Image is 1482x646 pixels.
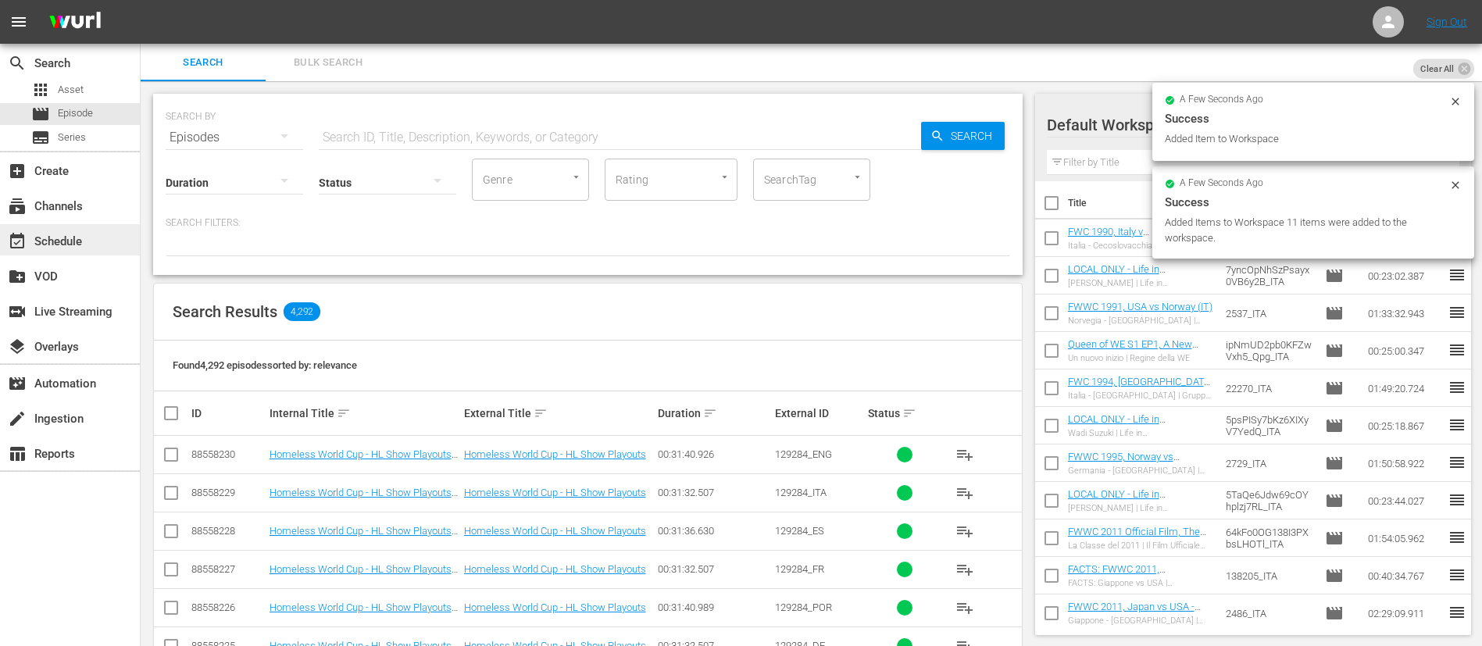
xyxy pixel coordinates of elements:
[1220,557,1319,594] td: 138205_ITA
[775,525,824,537] span: 129284_ES
[31,80,50,99] span: Asset
[1362,257,1448,294] td: 00:23:02.387
[191,601,265,613] div: 88558226
[1165,215,1445,246] div: Added Items to Workspace 11 items were added to the workspace.
[1068,413,1190,448] a: LOCAL ONLY - Life in [GEOGRAPHIC_DATA], Wadi Suzuki (IT)
[8,374,27,393] span: Automation
[534,406,548,420] span: sort
[1220,294,1319,332] td: 2537_ITA
[1068,316,1214,326] div: Norvegia - [GEOGRAPHIC_DATA] | Finale | Coppa del Mondo Femminile FIFA, Cina PR 1991 | Match comp...
[717,170,732,184] button: Open
[1362,444,1448,482] td: 01:50:58.922
[270,563,458,587] a: Homeless World Cup - HL Show Playouts (FR)
[173,302,277,321] span: Search Results
[1362,557,1448,594] td: 00:40:34.767
[8,337,27,356] span: Overlays
[1220,482,1319,519] td: 5TaQe6Jdw69cOYhplzj7RL_ITA
[1165,193,1462,212] div: Success
[1413,59,1462,79] span: Clear All
[946,474,984,512] button: playlist_add
[270,448,458,472] a: Homeless World Cup - HL Show Playouts (EN)
[8,409,27,428] span: Ingestion
[8,267,27,286] span: VOD
[945,122,1005,150] span: Search
[1362,519,1448,557] td: 01:54:05.962
[658,448,770,460] div: 00:31:40.926
[1325,304,1344,323] span: Episode
[1448,566,1466,584] span: reorder
[1068,278,1214,288] div: [PERSON_NAME] | Life in [GEOGRAPHIC_DATA]
[1068,353,1214,363] div: Un nuovo inizio | Regine della WE
[8,162,27,180] span: Create
[191,525,265,537] div: 88558228
[275,54,381,72] span: Bulk Search
[464,601,646,613] a: Homeless World Cup - HL Show Playouts
[8,54,27,73] span: Search
[955,598,974,617] span: playlist_add
[1068,616,1214,626] div: Giappone - [GEOGRAPHIC_DATA] | Finale | Coppa del Mondo Femminile FIFA, [GEOGRAPHIC_DATA] 2011 | ...
[1220,594,1319,632] td: 2486_ITA
[775,448,832,460] span: 129284_ENG
[1047,103,1444,147] div: Default Workspace
[464,525,646,537] a: Homeless World Cup - HL Show Playouts
[1325,566,1344,585] span: Episode
[166,216,1010,230] p: Search Filters:
[658,487,770,498] div: 00:31:32.507
[191,487,265,498] div: 88558229
[464,487,646,498] a: Homeless World Cup - HL Show Playouts
[1220,369,1319,407] td: 22270_ITA
[1068,526,1206,549] a: FWWC 2011 Official Film, The Class of 2011 (IT)
[58,130,86,145] span: Series
[1362,294,1448,332] td: 01:33:32.943
[8,302,27,321] span: Live Streaming
[1220,257,1319,294] td: 7yncOpNhSzPsayx0VB6y2B_ITA
[1068,428,1214,438] div: Wadi Suzuki | Life in [GEOGRAPHIC_DATA]
[946,512,984,550] button: playlist_add
[166,116,303,159] div: Episodes
[8,444,27,463] span: Reports
[658,563,770,575] div: 00:31:32.507
[1068,391,1214,401] div: Italia - [GEOGRAPHIC_DATA] | Gruppo E | Coppa del Mondo FIFA USA 1994 | Match completo
[1325,529,1344,548] span: Episode
[1180,94,1263,106] span: a few seconds ago
[1068,488,1166,523] a: LOCAL ONLY - Life in [GEOGRAPHIC_DATA], [PERSON_NAME] (IT)
[775,601,832,613] span: 129284_POR
[58,82,84,98] span: Asset
[1448,266,1466,284] span: reorder
[1220,332,1319,369] td: ipNmUD2pb0KFZwVxh5_Qpg_ITA
[1448,491,1466,509] span: reorder
[1068,451,1184,486] a: FWWC 1995, Norway vs Germany, Final - FMR New Commentary (IT)
[8,232,27,251] span: Schedule
[58,105,93,121] span: Episode
[569,170,584,184] button: Open
[1068,601,1201,624] a: FWWC 2011, Japan vs USA - new commentary (IT)
[9,12,28,31] span: menu
[1448,416,1466,434] span: reorder
[1068,226,1194,261] a: FWC 1990, Italy v [GEOGRAPHIC_DATA], Group Stage - FMR (IT)
[1448,378,1466,397] span: reorder
[270,487,458,510] a: Homeless World Cup - HL Show Playouts (IT)
[921,122,1005,150] button: Search
[1068,301,1212,312] a: FWWC 1991, USA vs Norway (IT)
[1325,604,1344,623] span: Episode
[270,525,458,548] a: Homeless World Cup - HL Show Playouts (ES)
[1220,444,1319,482] td: 2729_ITA
[1448,603,1466,622] span: reorder
[1068,541,1214,551] div: La Classe del 2011 | Il Film Ufficiale [PERSON_NAME] del Mondo Femminile 2011
[1220,519,1319,557] td: 64kFo0OG138I3PXbsLHOTl_ITA
[1325,266,1344,285] span: Episode
[191,563,265,575] div: 88558227
[1325,341,1344,360] span: Episode
[658,525,770,537] div: 00:31:36.630
[902,406,916,420] span: sort
[703,406,717,420] span: sort
[1362,482,1448,519] td: 00:23:44.027
[946,551,984,588] button: playlist_add
[173,359,357,371] span: Found 4,292 episodes sorted by: relevance
[1362,594,1448,632] td: 02:29:09.911
[1325,379,1344,398] span: Episode
[464,563,646,575] a: Homeless World Cup - HL Show Playouts
[658,404,770,423] div: Duration
[284,302,320,321] span: 4,292
[464,448,646,460] a: Homeless World Cup - HL Show Playouts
